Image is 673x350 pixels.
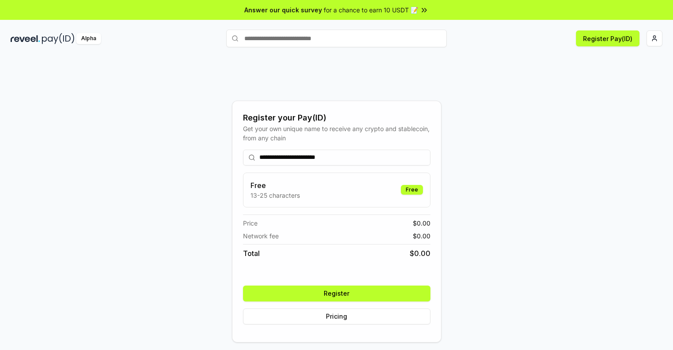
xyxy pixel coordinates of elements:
[42,33,75,44] img: pay_id
[243,286,430,301] button: Register
[244,5,322,15] span: Answer our quick survey
[251,180,300,191] h3: Free
[243,218,258,228] span: Price
[413,231,430,241] span: $ 0.00
[243,124,430,143] div: Get your own unique name to receive any crypto and stablecoin, from any chain
[413,218,430,228] span: $ 0.00
[243,248,260,259] span: Total
[243,309,430,324] button: Pricing
[410,248,430,259] span: $ 0.00
[401,185,423,195] div: Free
[11,33,40,44] img: reveel_dark
[576,30,639,46] button: Register Pay(ID)
[251,191,300,200] p: 13-25 characters
[324,5,418,15] span: for a chance to earn 10 USDT 📝
[243,112,430,124] div: Register your Pay(ID)
[76,33,101,44] div: Alpha
[243,231,279,241] span: Network fee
